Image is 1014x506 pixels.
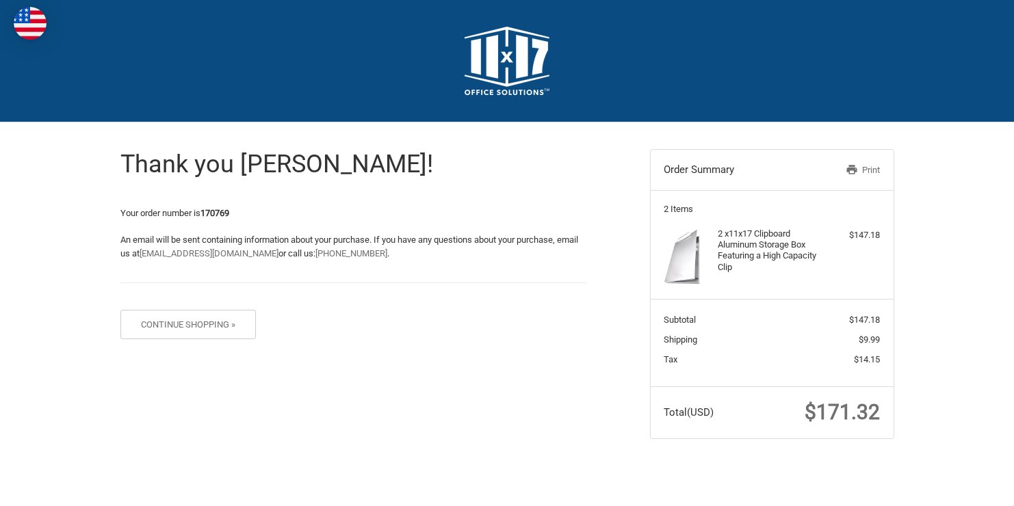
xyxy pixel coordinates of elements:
[854,354,880,364] span: $14.15
[120,235,578,258] span: An email will be sent containing information about your purchase. If you have any questions about...
[200,208,229,218] strong: 170769
[859,334,880,345] span: $9.99
[849,315,880,325] span: $147.18
[14,7,47,40] img: duty and tax information for United States
[826,228,880,242] div: $147.18
[120,149,586,180] h1: Thank you [PERSON_NAME]!
[805,400,880,424] span: $171.32
[465,27,549,95] img: 11x17.com
[315,248,387,258] a: [PHONE_NUMBER]
[718,228,822,273] h4: 2 x 11x17 Clipboard Aluminum Storage Box Featuring a High Capacity Clip
[664,315,696,325] span: Subtotal
[809,163,880,177] a: Print
[140,248,278,258] a: [EMAIL_ADDRESS][DOMAIN_NAME]
[120,310,257,339] button: Continue Shopping »
[664,354,677,364] span: Tax
[664,204,880,215] h3: 2 Items
[664,163,809,177] h3: Order Summary
[664,406,714,418] span: Total (USD)
[120,208,229,218] span: Your order number is
[664,334,697,345] span: Shipping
